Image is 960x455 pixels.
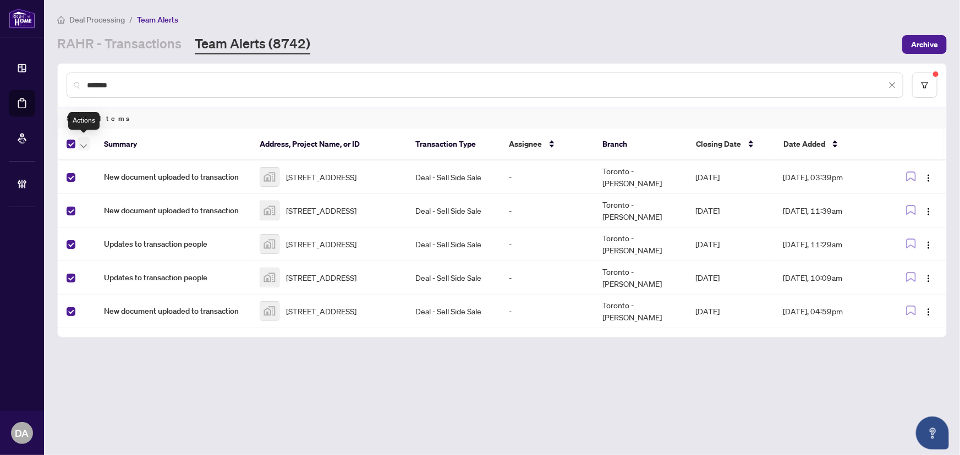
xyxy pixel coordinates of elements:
a: Team Alerts (8742) [195,35,310,54]
img: thumbnail-img [260,268,279,287]
span: home [57,16,65,24]
button: Archive [902,35,947,54]
span: Deal Processing [69,15,125,25]
img: Logo [924,174,933,182]
td: Toronto - [PERSON_NAME] [594,295,687,328]
th: Summary [95,129,251,160]
button: Open asap [916,417,949,450]
th: Assignee [500,129,594,160]
span: Updates to transaction people [104,238,242,250]
td: Deal - Sell Side Sale [407,295,500,328]
td: [DATE], 11:39am [774,194,886,227]
div: Actions [68,112,100,130]
td: Deal - Sell Side Sale [407,261,500,295]
img: logo [9,8,35,29]
img: Logo [924,274,933,283]
td: Toronto - [PERSON_NAME] [594,261,687,295]
img: thumbnail-img [260,201,279,220]
span: [STREET_ADDRESS] [286,305,356,317]
li: / [129,13,133,26]
a: RAHR - Transactions [57,35,182,54]
th: Transaction Type [407,129,500,160]
span: Closing Date [696,138,741,150]
th: Closing Date [687,129,775,160]
span: [STREET_ADDRESS] [286,204,356,217]
td: - [500,295,594,328]
button: Logo [920,168,937,186]
span: [STREET_ADDRESS] [286,171,356,183]
span: Archive [911,36,938,53]
button: Logo [920,235,937,253]
td: [DATE], 03:39pm [774,160,886,194]
span: Date Added [783,138,825,150]
button: filter [912,73,937,98]
td: [DATE] [687,194,775,227]
span: close [888,81,896,89]
td: Toronto - [PERSON_NAME] [594,160,687,194]
th: Address, Project Name, or ID [251,129,407,160]
span: New document uploaded to transaction [104,305,242,317]
img: Logo [924,207,933,216]
td: Deal - Sell Side Sale [407,160,500,194]
span: [STREET_ADDRESS] [286,238,356,250]
td: Toronto - [PERSON_NAME] [594,194,687,227]
span: New document uploaded to transaction [104,204,242,217]
button: Logo [920,302,937,320]
span: Assignee [509,138,542,150]
span: New document uploaded to transaction [104,171,242,183]
td: [DATE], 10:09am [774,261,886,295]
td: Deal - Sell Side Sale [407,194,500,227]
th: Branch [594,129,687,160]
img: thumbnail-img [260,302,279,320]
div: 5 of Items [58,108,946,129]
td: [DATE] [687,160,775,194]
td: Deal - Sell Side Sale [407,227,500,261]
img: thumbnail-img [260,235,279,253]
span: Team Alerts [137,15,178,25]
td: - [500,227,594,261]
th: Date Added [775,129,887,160]
td: - [500,261,594,295]
button: Logo [920,269,937,286]
img: thumbnail-img [260,168,279,186]
td: [DATE] [687,227,775,261]
td: [DATE], 11:29am [774,227,886,261]
span: Updates to transaction people [104,271,242,284]
td: Toronto - [PERSON_NAME] [594,227,687,261]
button: Logo [920,202,937,219]
img: Logo [924,241,933,249]
span: [STREET_ADDRESS] [286,271,356,284]
span: filter [921,81,929,89]
td: [DATE] [687,295,775,328]
span: DA [15,425,29,441]
td: - [500,160,594,194]
td: [DATE] [687,261,775,295]
img: Logo [924,308,933,317]
td: - [500,194,594,227]
td: [DATE], 04:59pm [774,295,886,328]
